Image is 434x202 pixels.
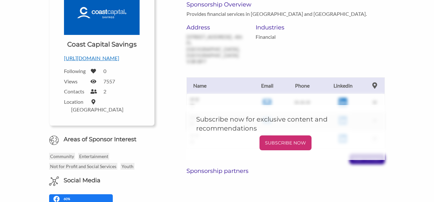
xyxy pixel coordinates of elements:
[251,77,283,94] th: Email
[49,176,58,186] img: Social Media Icon
[321,77,365,94] th: Linkedin
[186,1,385,8] h6: Sponsorship Overview
[256,34,315,40] p: Financial
[64,88,87,94] label: Contacts
[49,153,75,160] p: Community
[78,153,109,160] p: Entertainment
[64,68,87,74] label: Following
[64,196,72,202] p: 60%
[262,138,309,148] p: SUBSCRIBE NOW
[64,54,140,62] p: [URL][DOMAIN_NAME]
[103,68,106,74] label: 0
[186,11,367,17] p: Provides financial services in [GEOGRAPHIC_DATA] and [GEOGRAPHIC_DATA].
[64,99,87,105] label: Location
[196,115,375,133] h5: Subscribe now for exclusive content and recommendations
[49,163,117,170] p: Not for Profit and Social Services
[67,40,137,49] h1: Coast Capital Savings
[103,88,106,94] label: 2
[186,24,246,31] h6: Address
[64,176,101,185] h6: Social Media
[64,78,87,84] label: Views
[103,78,115,84] label: 7557
[186,167,385,175] h6: Sponsorship partners
[196,135,375,150] a: SUBSCRIBE NOW
[283,77,321,94] th: Phone
[71,106,123,112] label: [GEOGRAPHIC_DATA]
[121,163,134,170] p: Youth
[256,24,315,31] h6: Industries
[44,135,159,144] h6: Areas of Sponsor Interest
[186,77,251,94] th: Name
[49,135,58,145] img: Globe Icon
